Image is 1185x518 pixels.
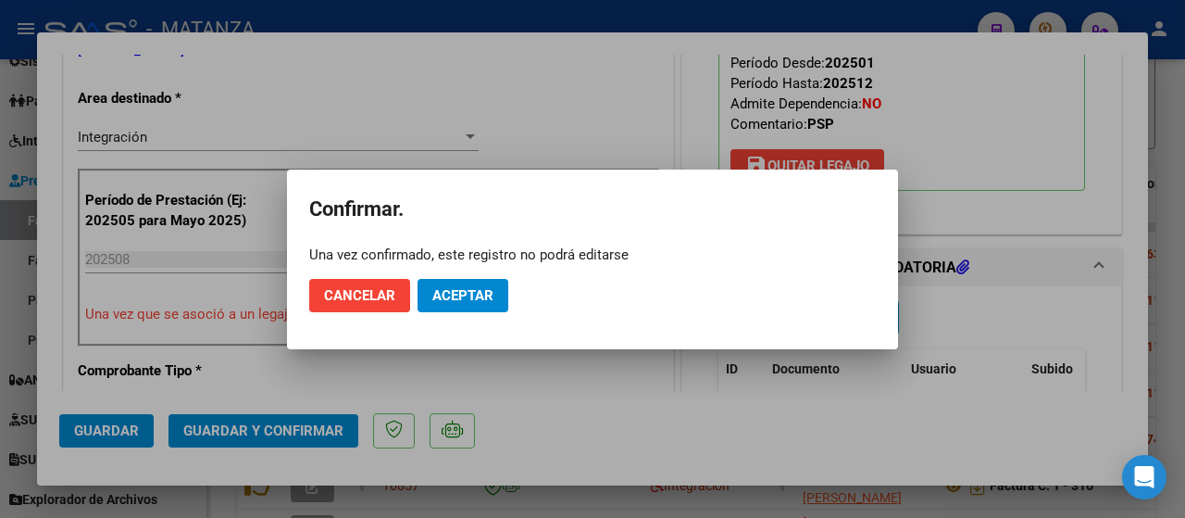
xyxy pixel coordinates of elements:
[309,246,876,264] div: Una vez confirmado, este registro no podrá editarse
[432,287,493,304] span: Aceptar
[418,279,508,312] button: Aceptar
[324,287,395,304] span: Cancelar
[1122,455,1166,499] div: Open Intercom Messenger
[309,279,410,312] button: Cancelar
[309,192,876,227] h2: Confirmar.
